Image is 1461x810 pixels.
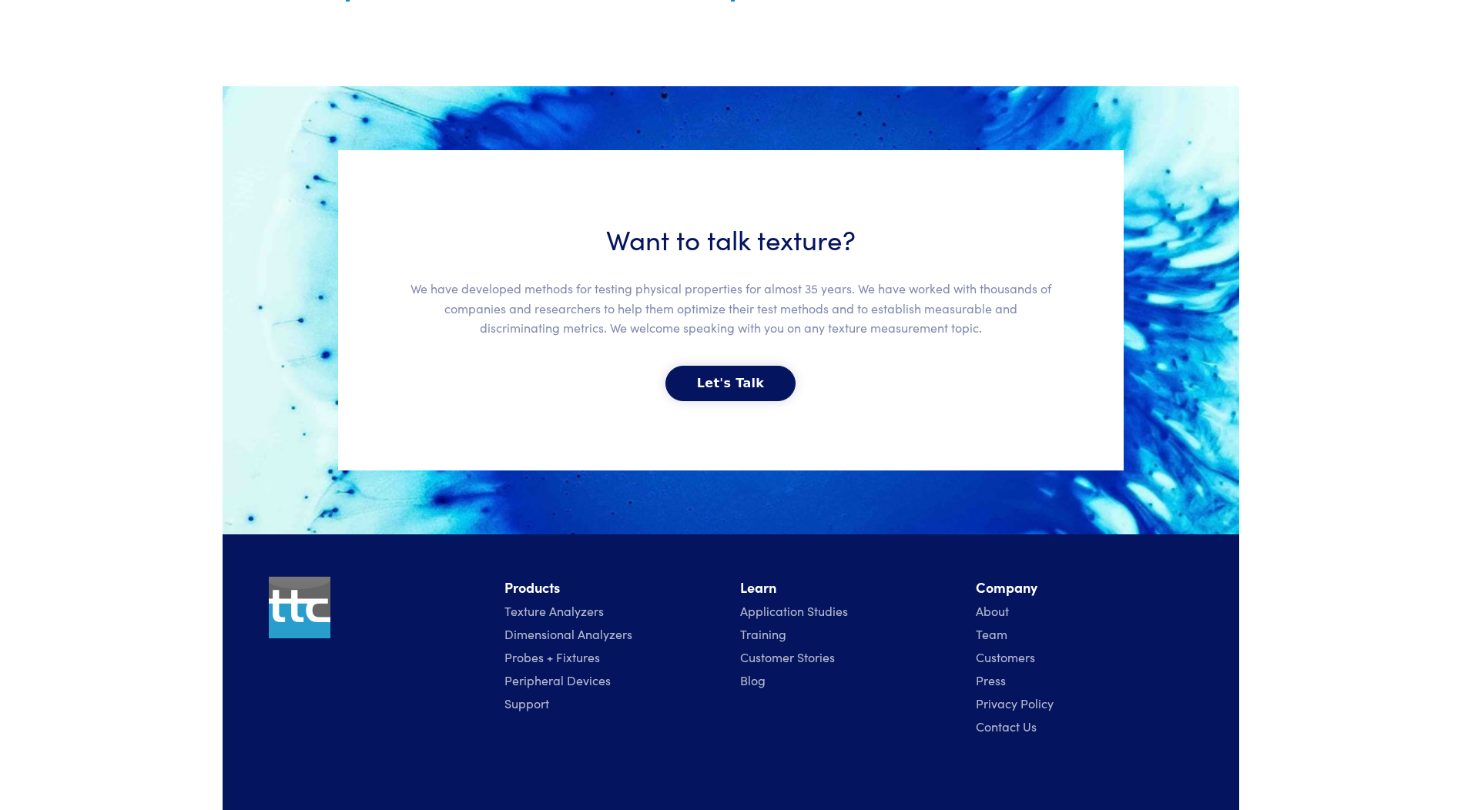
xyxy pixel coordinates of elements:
p: We have developed methods for testing physical properties for almost 35 years. We have worked wit... [407,263,1054,353]
li: Company [976,577,1193,599]
a: Press [976,671,1006,688]
h3: Want to talk texture? [407,219,1054,257]
li: Products [504,577,722,599]
a: Peripheral Devices [504,671,611,688]
a: Support [504,695,549,711]
a: Dimensional Analyzers [504,625,632,642]
a: Contact Us [976,718,1037,735]
a: Team [976,625,1007,642]
a: Probes + Fixtures [504,648,600,665]
a: Customers [976,648,1035,665]
img: ttc_logo_1x1_v1.0.png [269,577,330,638]
a: Application Studies [740,602,848,619]
a: About [976,602,1009,619]
a: Training [740,625,786,642]
a: Blog [740,671,766,688]
a: Privacy Policy [976,695,1054,711]
a: Customer Stories [740,648,835,665]
button: Let's Talk [665,366,796,401]
a: Texture Analyzers [504,602,604,619]
li: Learn [740,577,957,599]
